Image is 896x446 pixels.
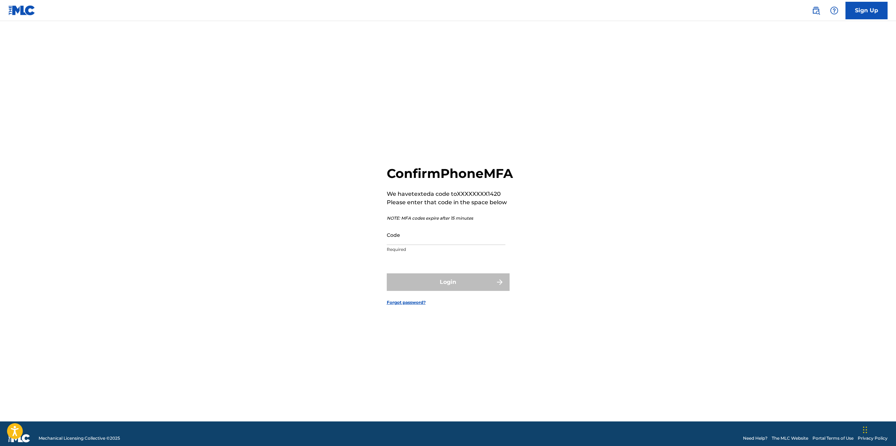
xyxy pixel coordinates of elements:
a: Need Help? [743,435,768,441]
img: search [812,6,820,15]
iframe: Chat Widget [861,412,896,446]
p: NOTE: MFA codes expire after 15 minutes [387,215,513,221]
a: Privacy Policy [858,435,888,441]
div: Drag [863,419,867,440]
span: Mechanical Licensing Collective © 2025 [39,435,120,441]
img: MLC Logo [8,5,35,15]
h2: Confirm Phone MFA [387,166,513,181]
a: Forgot password? [387,299,426,306]
p: We have texted a code to XXXXXXXX1420 [387,190,513,198]
a: The MLC Website [772,435,808,441]
a: Sign Up [845,2,888,19]
a: Portal Terms of Use [812,435,854,441]
p: Please enter that code in the space below [387,198,513,207]
a: Public Search [809,4,823,18]
div: Help [827,4,841,18]
img: help [830,6,838,15]
img: logo [8,434,30,442]
p: Required [387,246,505,253]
